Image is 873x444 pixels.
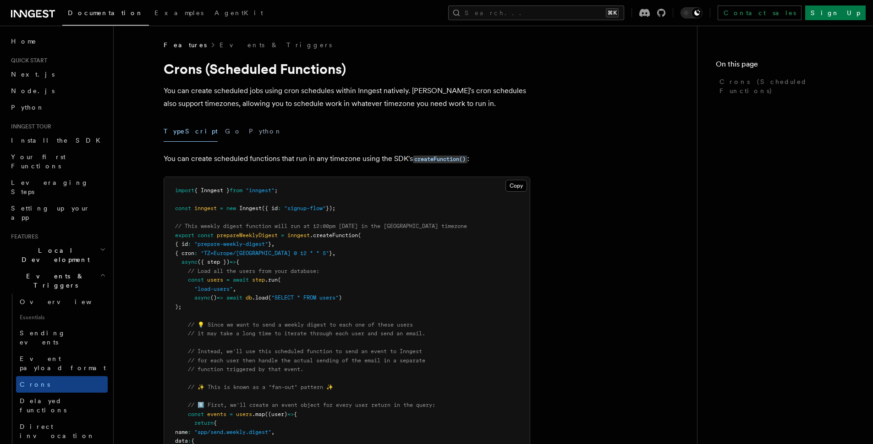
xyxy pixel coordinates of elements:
button: Events & Triggers [7,268,108,294]
button: Copy [505,180,527,192]
span: Local Development [7,246,100,264]
a: Delayed functions [16,393,108,418]
span: Install the SDK [11,137,106,144]
h1: Crons (Scheduled Functions) [164,61,530,77]
a: Direct invocation [16,418,108,444]
span: = [230,411,233,417]
span: name [175,429,188,435]
span: , [271,241,275,247]
span: = [220,205,223,211]
span: Events & Triggers [7,272,100,290]
a: Examples [149,3,209,25]
span: Node.js [11,87,55,94]
span: , [233,286,236,292]
span: => [217,294,223,301]
a: Contact sales [718,6,802,20]
span: import [175,187,194,194]
span: .run [265,277,278,283]
span: Delayed functions [20,397,66,414]
span: Python [11,104,44,111]
span: .load [252,294,268,301]
span: // function triggered by that event. [188,366,303,372]
span: => [230,259,236,265]
span: // it may take a long time to iterate through each user and send an email. [188,330,425,337]
span: new [226,205,236,211]
span: await [233,277,249,283]
span: Examples [154,9,203,17]
span: : [188,438,191,444]
span: Your first Functions [11,153,66,170]
span: "signup-flow" [284,205,326,211]
span: // 1️⃣ First, we'll create an event object for every user return in the query: [188,402,435,408]
span: ( [268,294,271,301]
span: ; [275,187,278,194]
a: Event payload format [16,350,108,376]
span: "load-users" [194,286,233,292]
a: Crons [16,376,108,393]
a: Events & Triggers [220,40,332,50]
button: Toggle dark mode [681,7,703,18]
span: , [332,250,335,256]
span: "prepare-weekly-digest" [194,241,268,247]
span: Quick start [7,57,47,64]
span: Home [11,37,37,46]
span: : [194,250,198,256]
a: Sending events [16,325,108,350]
span: db [246,294,252,301]
span: { [214,420,217,426]
span: Sending events [20,329,66,346]
span: ( [358,232,361,239]
span: { id [175,241,188,247]
button: Search...⌘K [448,6,624,20]
span: Setting up your app [11,205,90,221]
a: Home [7,33,108,50]
a: AgentKit [209,3,269,25]
span: // for each user then handle the actual sending of the email in a separate [188,357,425,364]
p: You can create scheduled jobs using cron schedules within Inngest natively. [PERSON_NAME]'s cron ... [164,84,530,110]
span: inngest [287,232,310,239]
span: Direct invocation [20,423,95,439]
button: Python [249,121,282,142]
span: Inngest tour [7,123,51,130]
span: // 💡 Since we want to send a weekly digest to each one of these users [188,322,413,328]
span: Documentation [68,9,143,17]
span: () [210,294,217,301]
a: Crons (Scheduled Functions) [716,73,855,99]
span: async [194,294,210,301]
span: step [252,277,265,283]
span: prepareWeeklyDigest [217,232,278,239]
span: users [207,277,223,283]
span: events [207,411,226,417]
span: "SELECT * FROM users" [271,294,339,301]
span: "TZ=Europe/[GEOGRAPHIC_DATA] 0 12 * * 5" [201,250,329,256]
code: createFunction() [413,155,467,163]
span: .map [252,411,265,417]
a: Your first Functions [7,149,108,174]
span: const [188,411,204,417]
span: export [175,232,194,239]
span: , [271,429,275,435]
span: Overview [20,298,114,305]
a: Sign Up [805,6,866,20]
span: : [188,241,191,247]
span: await [226,294,242,301]
span: const [188,277,204,283]
span: from [230,187,242,194]
span: Features [164,40,207,50]
span: ({ step }) [198,259,230,265]
button: Local Development [7,242,108,268]
span: // This weekly digest function will run at 12:00pm [DATE] in the [GEOGRAPHIC_DATA] timezone [175,223,467,229]
h4: On this page [716,59,855,73]
span: = [226,277,230,283]
span: Leveraging Steps [11,179,88,195]
span: ( [278,277,281,283]
a: Node.js [7,83,108,99]
span: return [194,420,214,426]
a: Next.js [7,66,108,83]
span: ({ id [262,205,278,211]
span: ) [339,294,342,301]
span: ); [175,304,181,310]
span: users [236,411,252,417]
span: { cron [175,250,194,256]
span: "app/send.weekly.digest" [194,429,271,435]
